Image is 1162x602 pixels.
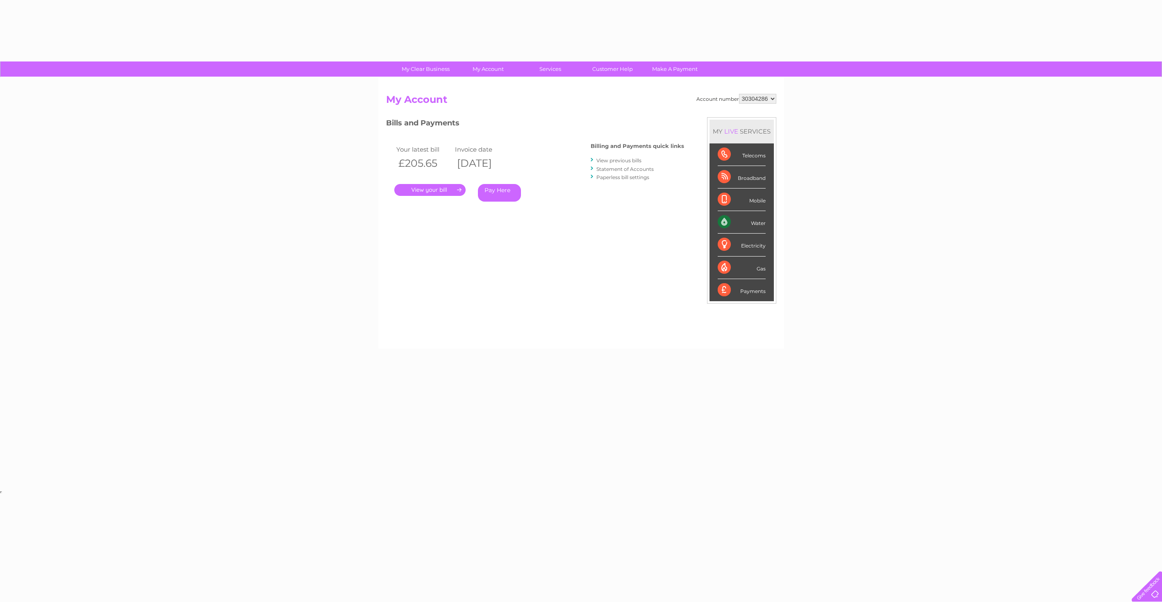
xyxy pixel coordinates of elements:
div: Payments [718,279,766,301]
th: £205.65 [394,155,453,172]
div: Account number [696,94,776,104]
a: . [394,184,466,196]
a: Paperless bill settings [596,174,649,180]
div: Mobile [718,189,766,211]
a: Statement of Accounts [596,166,654,172]
div: MY SERVICES [709,120,774,143]
div: Gas [718,257,766,279]
a: My Account [454,61,522,77]
div: Electricity [718,234,766,256]
a: Services [516,61,584,77]
th: [DATE] [453,155,512,172]
h4: Billing and Payments quick links [591,143,684,149]
h2: My Account [386,94,776,109]
h3: Bills and Payments [386,117,684,132]
td: Your latest bill [394,144,453,155]
a: Pay Here [478,184,521,202]
a: Make A Payment [641,61,709,77]
a: My Clear Business [392,61,459,77]
a: View previous bills [596,157,641,164]
div: LIVE [723,127,740,135]
div: Telecoms [718,143,766,166]
div: Broadband [718,166,766,189]
td: Invoice date [453,144,512,155]
a: Customer Help [579,61,646,77]
div: Water [718,211,766,234]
